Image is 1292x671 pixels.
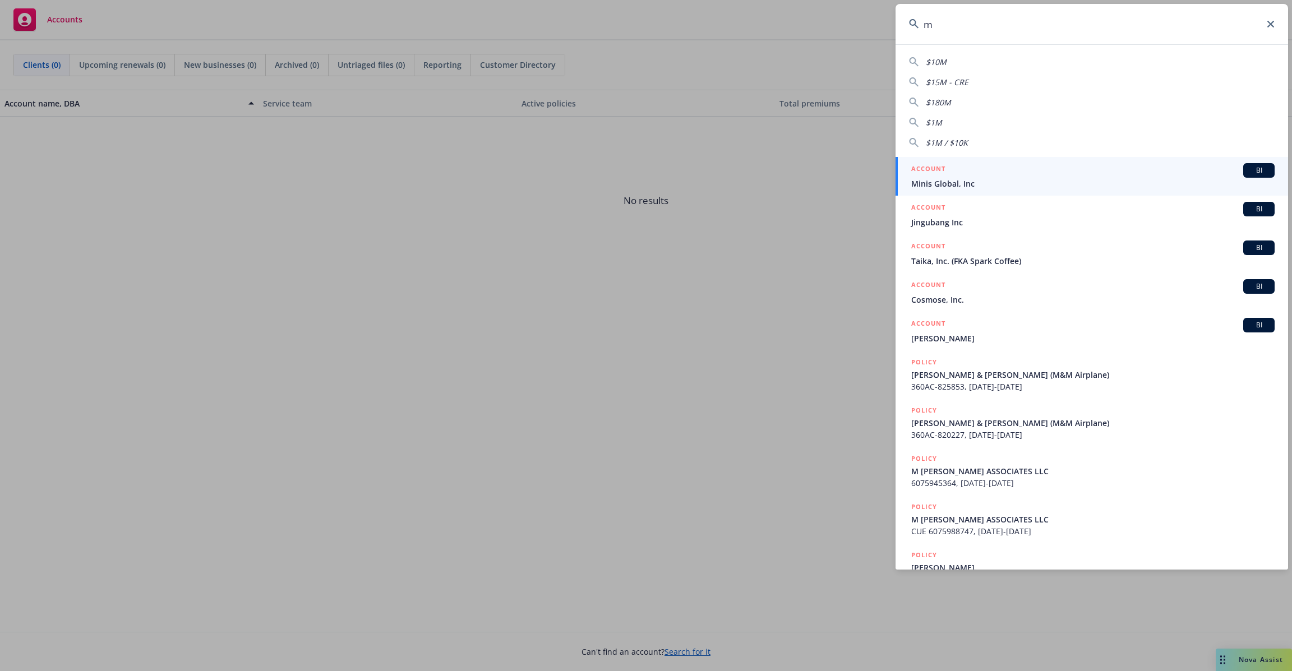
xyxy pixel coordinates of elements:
span: BI [1248,320,1270,330]
h5: POLICY [911,549,937,561]
span: BI [1248,204,1270,214]
span: [PERSON_NAME] [911,332,1275,344]
span: $1M [926,117,942,128]
h5: ACCOUNT [911,202,945,215]
span: M [PERSON_NAME] ASSOCIATES LLC [911,513,1275,525]
span: 360AC-825853, [DATE]-[DATE] [911,381,1275,392]
span: Jingubang Inc [911,216,1275,228]
span: [PERSON_NAME] & [PERSON_NAME] (M&M Airplane) [911,369,1275,381]
span: Taika, Inc. (FKA Spark Coffee) [911,255,1275,267]
span: 6075945364, [DATE]-[DATE] [911,477,1275,489]
span: [PERSON_NAME] [911,562,1275,573]
a: ACCOUNTBIJingubang Inc [896,196,1288,234]
h5: POLICY [911,357,937,368]
span: M [PERSON_NAME] ASSOCIATES LLC [911,465,1275,477]
a: POLICY[PERSON_NAME] [896,543,1288,591]
h5: POLICY [911,453,937,464]
span: Cosmose, Inc. [911,294,1275,306]
h5: ACCOUNT [911,240,945,254]
span: [PERSON_NAME] & [PERSON_NAME] (M&M Airplane) [911,417,1275,429]
h5: ACCOUNT [911,318,945,331]
span: BI [1248,281,1270,291]
a: ACCOUNTBIMinis Global, Inc [896,157,1288,196]
span: $15M - CRE [926,77,968,87]
span: $10M [926,57,947,67]
a: POLICYM [PERSON_NAME] ASSOCIATES LLCCUE 6075988747, [DATE]-[DATE] [896,495,1288,543]
span: CUE 6075988747, [DATE]-[DATE] [911,525,1275,537]
span: BI [1248,165,1270,175]
input: Search... [896,4,1288,44]
a: POLICYM [PERSON_NAME] ASSOCIATES LLC6075945364, [DATE]-[DATE] [896,447,1288,495]
span: $1M / $10K [926,137,968,148]
span: BI [1248,243,1270,253]
span: Minis Global, Inc [911,178,1275,189]
h5: POLICY [911,405,937,416]
a: ACCOUNTBI[PERSON_NAME] [896,312,1288,350]
a: POLICY[PERSON_NAME] & [PERSON_NAME] (M&M Airplane)360AC-820227, [DATE]-[DATE] [896,399,1288,447]
a: ACCOUNTBICosmose, Inc. [896,273,1288,312]
span: 360AC-820227, [DATE]-[DATE] [911,429,1275,441]
h5: POLICY [911,501,937,512]
a: ACCOUNTBITaika, Inc. (FKA Spark Coffee) [896,234,1288,273]
span: $180M [926,97,951,108]
h5: ACCOUNT [911,279,945,293]
a: POLICY[PERSON_NAME] & [PERSON_NAME] (M&M Airplane)360AC-825853, [DATE]-[DATE] [896,350,1288,399]
h5: ACCOUNT [911,163,945,177]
